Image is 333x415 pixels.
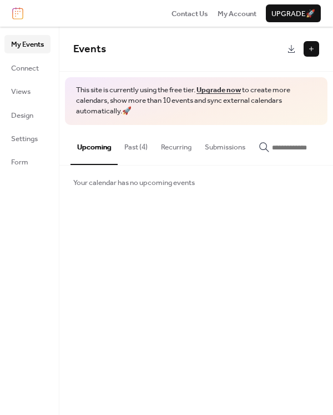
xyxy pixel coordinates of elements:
a: Design [4,106,51,124]
a: Connect [4,59,51,77]
span: This site is currently using the free tier. to create more calendars, show more than 10 events an... [76,85,316,117]
a: Contact Us [171,8,208,19]
button: Upcoming [70,125,118,165]
a: Views [4,82,51,100]
a: Form [4,153,51,171]
button: Upgrade🚀 [266,4,321,22]
a: Upgrade now [196,83,241,97]
img: logo [12,7,23,19]
button: Recurring [154,125,198,164]
button: Past (4) [118,125,154,164]
a: My Events [4,35,51,53]
a: My Account [218,8,256,19]
span: Design [11,110,33,121]
span: Settings [11,133,38,144]
a: Settings [4,129,51,147]
span: Upgrade 🚀 [271,8,315,19]
span: Events [73,39,106,59]
span: Form [11,157,28,168]
span: Connect [11,63,39,74]
span: My Events [11,39,44,50]
span: Your calendar has no upcoming events [73,177,195,188]
button: Submissions [198,125,252,164]
span: Views [11,86,31,97]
